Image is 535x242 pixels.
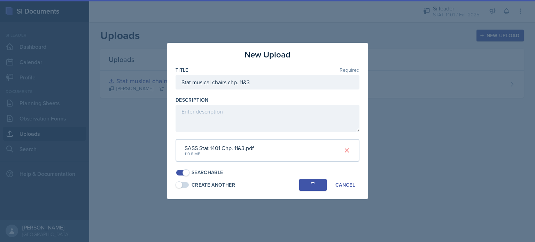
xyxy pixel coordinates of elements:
div: Create Another [192,181,235,189]
div: 110.8 MB [185,151,254,157]
button: Cancel [331,179,359,191]
div: Cancel [335,182,355,188]
h3: New Upload [245,48,290,61]
div: SASS Stat 1401 Chp. 11&3.pdf [185,144,254,152]
span: Required [340,68,359,72]
input: Enter title [176,75,359,89]
label: Title [176,67,188,73]
label: Description [176,96,209,103]
div: Searchable [192,169,223,176]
